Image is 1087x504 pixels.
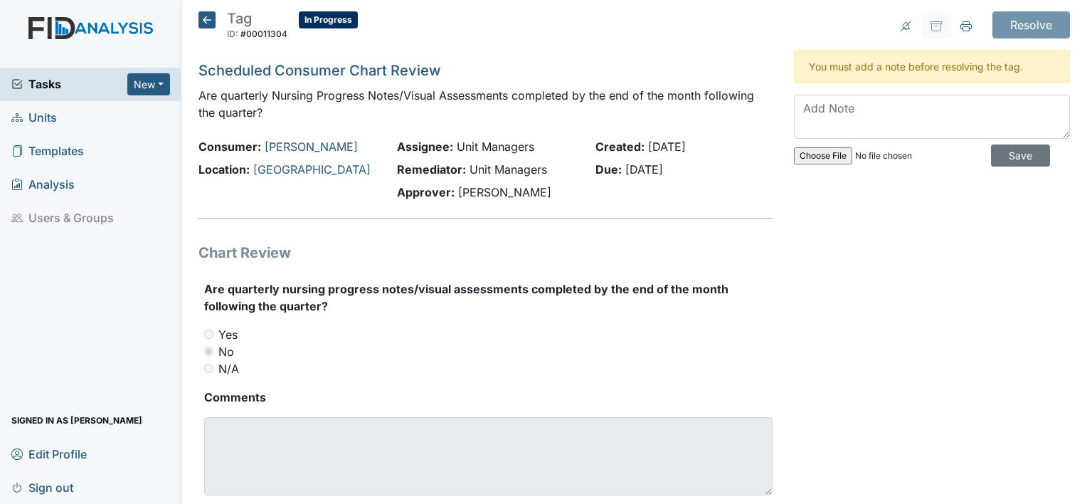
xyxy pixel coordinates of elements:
h1: Chart Review [198,242,773,263]
label: No [218,343,234,360]
span: Edit Profile [11,443,87,465]
span: #00011304 [240,28,287,39]
span: Templates [11,140,84,162]
span: [DATE] [625,162,663,177]
strong: Location: [198,162,250,177]
a: [GEOGRAPHIC_DATA] [253,162,371,177]
input: Yes [204,330,213,339]
span: Tag [227,10,252,27]
span: Analysis [11,174,75,196]
span: Sign out [11,476,73,498]
span: ID: [227,28,238,39]
input: Save [991,145,1050,167]
p: Are quarterly Nursing Progress Notes/Visual Assessments completed by the end of the month followi... [198,87,773,121]
span: [PERSON_NAME] [458,185,551,199]
button: New [127,73,170,95]
a: [PERSON_NAME] [265,140,358,154]
strong: Remediator: [397,162,466,177]
span: Units [11,107,57,129]
strong: Due: [595,162,622,177]
strong: Comments [204,389,773,406]
input: Resolve [992,11,1070,38]
span: Unit Managers [470,162,547,177]
span: Signed in as [PERSON_NAME] [11,409,142,431]
strong: Assignee: [397,140,453,154]
div: You must add a note before resolving the tag. [794,50,1070,83]
strong: Approver: [397,185,455,199]
strong: Consumer: [198,140,261,154]
a: Tasks [11,75,127,93]
span: In Progress [299,11,358,28]
span: Unit Managers [457,140,534,154]
span: [DATE] [648,140,686,154]
label: Yes [218,326,238,343]
label: Are quarterly nursing progress notes/visual assessments completed by the end of the month followi... [204,280,773,315]
label: N/A [218,360,239,377]
strong: Created: [595,140,645,154]
input: N/A [204,364,213,373]
input: No [204,347,213,356]
a: Scheduled Consumer Chart Review [198,62,441,79]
